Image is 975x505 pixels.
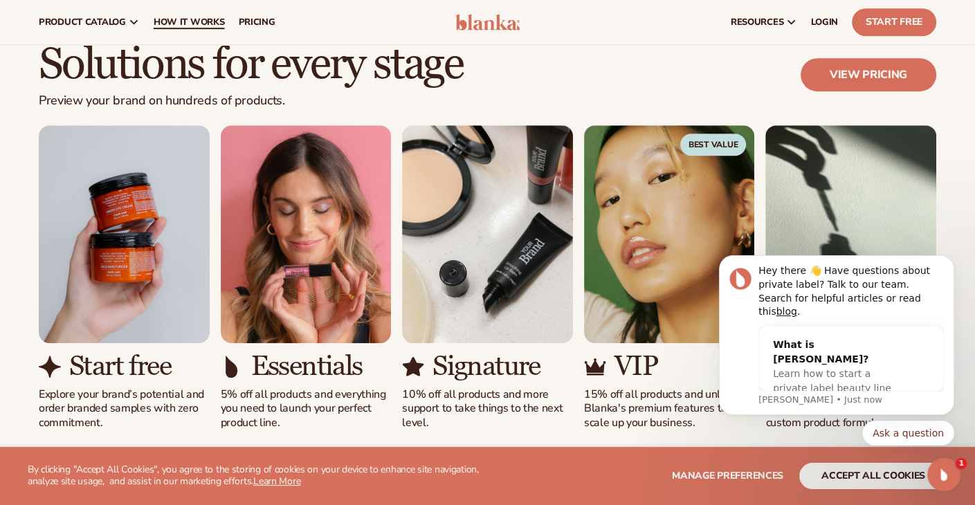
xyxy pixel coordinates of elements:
[680,134,747,156] span: Best Value
[39,93,463,109] p: Preview your brand on hundreds of products.
[39,125,210,343] img: Shopify Image 2
[154,17,225,28] span: How It Works
[221,125,392,430] div: 2 / 5
[39,387,210,430] p: Explore your brand’s potential and order branded samples with zero commitment.
[455,14,520,30] img: logo
[39,356,61,378] img: Shopify Image 3
[39,125,210,430] div: 1 / 5
[584,356,606,378] img: Shopify Image 9
[221,125,392,343] img: Shopify Image 4
[672,469,783,482] span: Manage preferences
[402,125,573,430] div: 3 / 5
[584,125,755,343] img: Shopify Image 8
[432,351,540,382] h3: Signature
[852,8,936,36] a: Start Free
[927,458,960,491] iframe: Intercom live chat
[28,464,500,488] p: By clicking "Accept All Cookies", you agree to the storing of cookies on your device to enhance s...
[584,125,755,430] div: 4 / 5
[801,58,936,91] a: View pricing
[402,356,424,378] img: Shopify Image 7
[731,17,783,28] span: resources
[221,356,243,378] img: Shopify Image 5
[253,475,300,488] a: Learn More
[251,351,363,382] h3: Essentials
[811,17,838,28] span: LOGIN
[765,125,936,430] div: 5 / 5
[765,125,936,343] img: Shopify Image 10
[221,387,392,430] p: 5% off all products and everything you need to launch your perfect product line.
[672,463,783,489] button: Manage preferences
[698,224,975,468] iframe: Intercom notifications message
[39,17,126,28] span: product catalog
[402,125,573,343] img: Shopify Image 6
[402,387,573,430] p: 10% off all products and more support to take things to the next level.
[614,351,657,382] h3: VIP
[799,463,947,489] button: accept all cookies
[584,387,755,430] p: 15% off all products and unlock Blanka's premium features to scale up your business.
[238,17,275,28] span: pricing
[39,42,463,88] h2: Solutions for every stage
[956,458,967,469] span: 1
[69,351,171,382] h3: Start free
